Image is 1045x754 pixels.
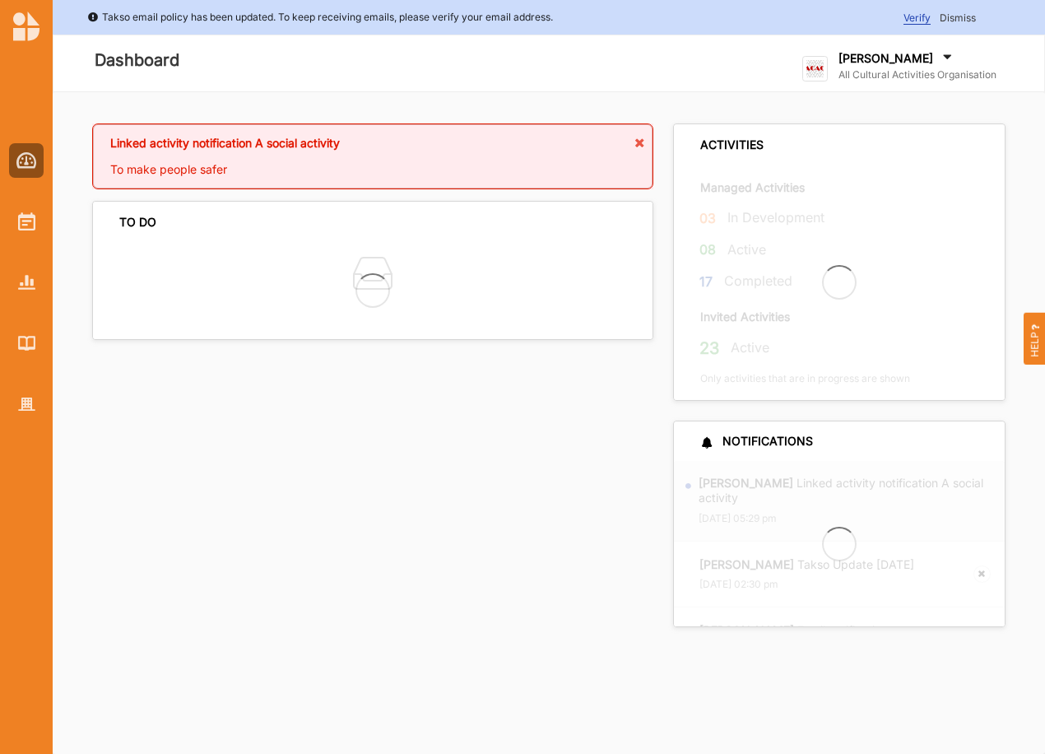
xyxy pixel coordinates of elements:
label: Dashboard [95,47,179,74]
span: Verify [903,12,931,25]
span: Dismiss [940,12,976,24]
span: To make people safer [110,162,227,176]
div: Linked activity notification A social activity [110,136,635,162]
img: Organisation [18,398,35,412]
div: Takso email policy has been updated. To keep receiving emails, please verify your email address. [87,9,553,26]
a: Activities [9,204,44,239]
a: Reports [9,265,44,300]
img: Reports [18,275,35,289]
label: All Cultural Activities Organisation [838,68,996,81]
a: Library [9,326,44,361]
div: TO DO [119,215,156,230]
img: logo [802,56,828,81]
div: ACTIVITIES [700,137,764,152]
img: Activities [18,212,35,230]
a: Organisation [9,387,44,421]
img: Dashboard [16,152,37,169]
a: Dashboard [9,143,44,178]
div: NOTIFICATIONS [700,434,813,449]
label: [PERSON_NAME] [838,51,933,66]
img: Library [18,336,35,350]
img: logo [13,12,39,41]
